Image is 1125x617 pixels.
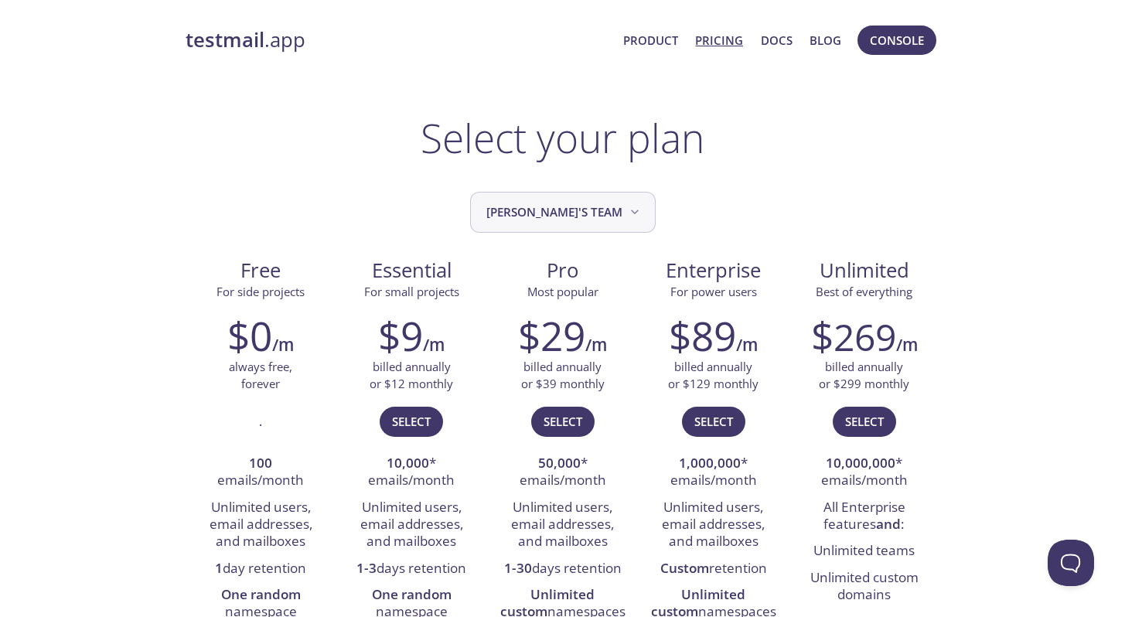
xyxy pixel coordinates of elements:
li: * emails/month [348,451,476,495]
strong: 1-3 [356,559,377,577]
strong: Custom [660,559,709,577]
strong: One random [221,585,301,603]
h2: $0 [227,312,272,359]
li: Unlimited custom domains [800,565,928,609]
strong: 1-30 [504,559,532,577]
li: Unlimited users, email addresses, and mailboxes [649,495,777,556]
h6: /m [736,332,758,358]
strong: testmail [186,26,264,53]
span: Enterprise [650,257,776,284]
span: For side projects [216,284,305,299]
button: Mukesh's team [470,192,656,233]
h6: /m [896,332,918,358]
strong: One random [372,585,452,603]
span: Select [845,411,884,431]
h6: /m [423,332,445,358]
a: Blog [810,30,841,50]
h2: $89 [669,312,736,359]
a: testmail.app [186,27,612,53]
span: [PERSON_NAME]'s team [486,202,643,223]
li: retention [649,556,777,582]
span: Best of everything [816,284,912,299]
button: Select [380,407,443,436]
p: always free, forever [229,359,292,392]
li: All Enterprise features : [800,495,928,539]
span: Most popular [527,284,598,299]
li: * emails/month [800,451,928,495]
button: Select [531,407,595,436]
strong: 50,000 [538,454,581,472]
span: Console [870,30,924,50]
li: * emails/month [649,451,777,495]
button: Console [857,26,936,55]
li: day retention [197,556,325,582]
strong: 10,000,000 [826,454,895,472]
strong: 1 [215,559,223,577]
p: billed annually or $12 monthly [370,359,453,392]
h6: /m [585,332,607,358]
span: For power users [670,284,757,299]
li: Unlimited teams [800,538,928,564]
span: 269 [834,312,896,362]
a: Docs [761,30,793,50]
h2: $ [811,312,896,359]
li: Unlimited users, email addresses, and mailboxes [348,495,476,556]
li: emails/month [197,451,325,495]
h2: $9 [378,312,423,359]
span: Free [198,257,324,284]
span: Select [392,411,431,431]
span: Select [694,411,733,431]
iframe: Help Scout Beacon - Open [1048,540,1094,586]
li: days retention [499,556,626,582]
li: * emails/month [499,451,626,495]
span: For small projects [364,284,459,299]
strong: 100 [249,454,272,472]
a: Product [623,30,678,50]
li: days retention [348,556,476,582]
strong: 1,000,000 [679,454,741,472]
li: Unlimited users, email addresses, and mailboxes [499,495,626,556]
span: Select [544,411,582,431]
button: Select [833,407,896,436]
h2: $29 [518,312,585,359]
span: Essential [349,257,475,284]
li: Unlimited users, email addresses, and mailboxes [197,495,325,556]
strong: and [876,515,901,533]
strong: 10,000 [387,454,429,472]
p: billed annually or $39 monthly [521,359,605,392]
span: Pro [499,257,626,284]
h1: Select your plan [421,114,704,161]
button: Select [682,407,745,436]
h6: /m [272,332,294,358]
span: Unlimited [820,257,909,284]
p: billed annually or $299 monthly [819,359,909,392]
p: billed annually or $129 monthly [668,359,759,392]
a: Pricing [695,30,743,50]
